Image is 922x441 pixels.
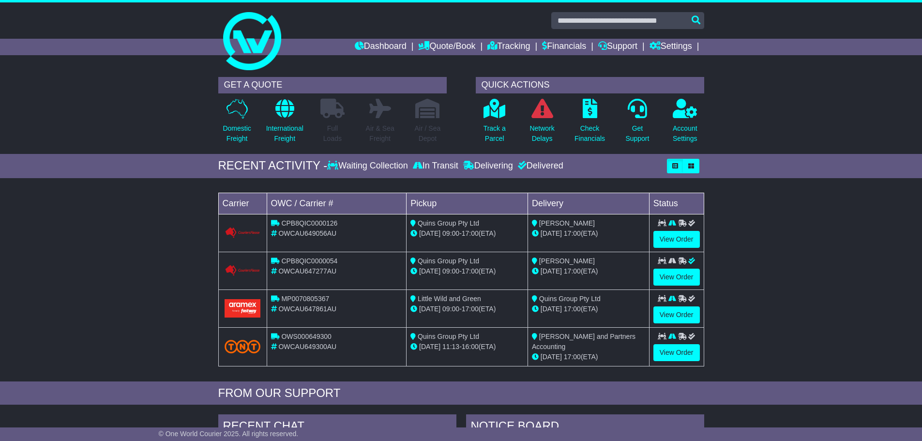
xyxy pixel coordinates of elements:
td: Delivery [528,193,649,214]
span: © One World Courier 2025. All rights reserved. [159,430,299,438]
div: - (ETA) [410,266,524,276]
span: Quins Group Pty Ltd [418,333,479,340]
span: 09:00 [442,229,459,237]
p: Air & Sea Freight [366,123,394,144]
span: OWCAU649300AU [278,343,336,350]
span: OWCAU647861AU [278,305,336,313]
a: Financials [542,39,586,55]
div: - (ETA) [410,342,524,352]
span: Little Wild and Green [418,295,481,303]
span: Quins Group Pty Ltd [539,295,601,303]
a: Quote/Book [418,39,475,55]
div: - (ETA) [410,228,524,239]
a: GetSupport [625,98,650,149]
a: View Order [653,306,700,323]
div: (ETA) [532,228,645,239]
a: InternationalFreight [266,98,304,149]
a: CheckFinancials [574,98,605,149]
p: Domestic Freight [223,123,251,144]
span: [PERSON_NAME] and Partners Accounting [532,333,635,350]
span: Quins Group Pty Ltd [418,219,479,227]
span: Quins Group Pty Ltd [418,257,479,265]
span: 17:00 [564,305,581,313]
span: [PERSON_NAME] [539,219,595,227]
a: Tracking [487,39,530,55]
span: 17:00 [564,267,581,275]
div: Waiting Collection [327,161,410,171]
img: GetCarrierServiceLogo [225,265,261,276]
span: MP0070805367 [281,295,329,303]
div: FROM OUR SUPPORT [218,386,704,400]
div: (ETA) [532,266,645,276]
a: View Order [653,269,700,286]
span: OWCAU649056AU [278,229,336,237]
a: Dashboard [355,39,407,55]
span: [DATE] [419,267,440,275]
a: View Order [653,344,700,361]
td: Pickup [407,193,528,214]
img: TNT_Domestic.png [225,340,261,353]
p: Track a Parcel [484,123,506,144]
img: Aramex.png [225,299,261,317]
p: International Freight [266,123,303,144]
span: [DATE] [541,353,562,361]
span: 17:00 [462,267,479,275]
p: Network Delays [529,123,554,144]
span: [DATE] [419,229,440,237]
a: AccountSettings [672,98,698,149]
div: RECENT ACTIVITY - [218,159,328,173]
span: [PERSON_NAME] [539,257,595,265]
span: 11:13 [442,343,459,350]
img: GetCarrierServiceLogo [225,227,261,239]
span: [DATE] [541,267,562,275]
span: [DATE] [419,343,440,350]
p: Air / Sea Depot [415,123,441,144]
div: RECENT CHAT [218,414,456,441]
div: NOTICE BOARD [466,414,704,441]
span: 17:00 [564,353,581,361]
span: 17:00 [564,229,581,237]
td: Status [649,193,704,214]
p: Full Loads [320,123,345,144]
div: (ETA) [532,352,645,362]
span: [DATE] [419,305,440,313]
span: [DATE] [541,305,562,313]
a: Track aParcel [483,98,506,149]
td: OWC / Carrier # [267,193,407,214]
div: GET A QUOTE [218,77,447,93]
span: 09:00 [442,305,459,313]
div: - (ETA) [410,304,524,314]
td: Carrier [218,193,267,214]
span: [DATE] [541,229,562,237]
span: 16:00 [462,343,479,350]
a: Settings [650,39,692,55]
a: View Order [653,231,700,248]
span: 17:00 [462,305,479,313]
span: OWCAU647277AU [278,267,336,275]
div: Delivering [461,161,515,171]
p: Account Settings [673,123,697,144]
div: Delivered [515,161,563,171]
span: CPB8QIC0000054 [281,257,337,265]
div: (ETA) [532,304,645,314]
a: Support [598,39,637,55]
p: Check Financials [574,123,605,144]
p: Get Support [625,123,649,144]
span: OWS000649300 [281,333,332,340]
a: DomesticFreight [222,98,251,149]
span: 17:00 [462,229,479,237]
span: CPB8QIC0000126 [281,219,337,227]
a: NetworkDelays [529,98,555,149]
span: 09:00 [442,267,459,275]
div: QUICK ACTIONS [476,77,704,93]
div: In Transit [410,161,461,171]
